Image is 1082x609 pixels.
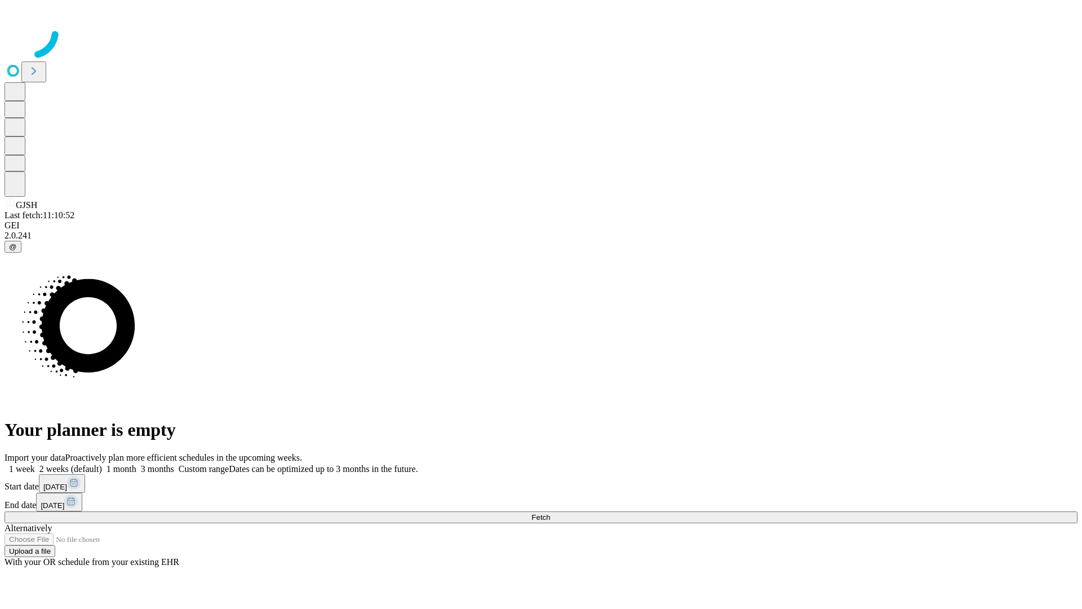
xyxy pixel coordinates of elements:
[5,241,21,253] button: @
[36,493,82,511] button: [DATE]
[9,464,35,474] span: 1 week
[107,464,136,474] span: 1 month
[5,545,55,557] button: Upload a file
[229,464,418,474] span: Dates can be optimized up to 3 months in the future.
[5,420,1077,440] h1: Your planner is empty
[43,483,67,491] span: [DATE]
[5,523,52,533] span: Alternatively
[5,511,1077,523] button: Fetch
[16,200,37,210] span: GJSH
[5,557,179,567] span: With your OR schedule from your existing EHR
[5,220,1077,231] div: GEI
[141,464,174,474] span: 3 months
[65,453,302,462] span: Proactively plan more efficient schedules in the upcoming weeks.
[39,474,85,493] button: [DATE]
[531,513,550,522] span: Fetch
[9,242,17,251] span: @
[179,464,229,474] span: Custom range
[41,501,64,510] span: [DATE]
[5,231,1077,241] div: 2.0.241
[5,474,1077,493] div: Start date
[5,210,74,220] span: Last fetch: 11:10:52
[39,464,102,474] span: 2 weeks (default)
[5,493,1077,511] div: End date
[5,453,65,462] span: Import your data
